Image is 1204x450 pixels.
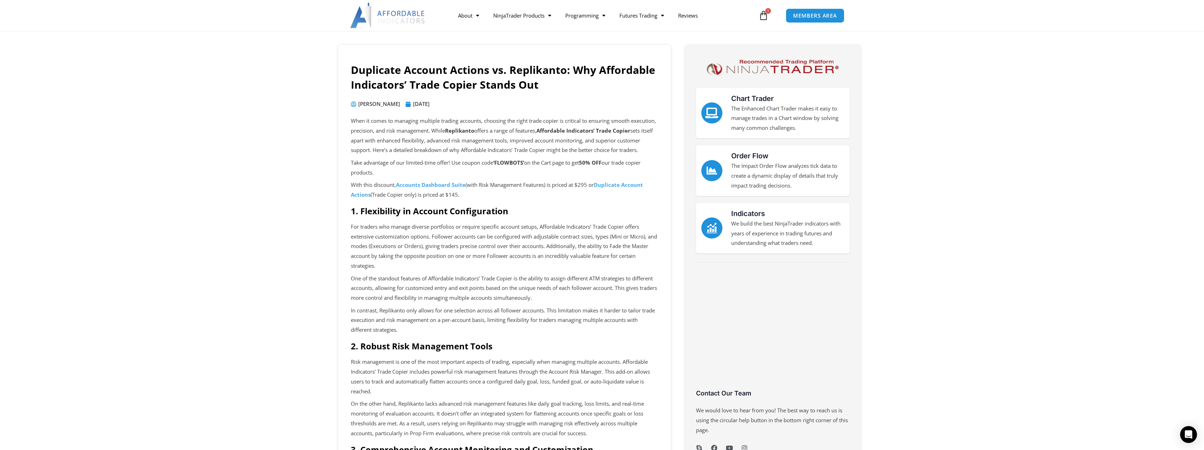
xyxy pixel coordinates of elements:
[696,271,850,394] iframe: Customer reviews powered by Trustpilot
[351,205,508,217] strong: 1. Flexibility in Account Configuration
[731,209,765,218] a: Indicators
[701,160,722,181] a: Order Flow
[731,161,844,191] p: The Impact Order Flow analyzes tick data to create a dynamic display of details that truly impact...
[696,406,850,435] p: We would love to hear from you! The best way to reach us is using the circular help button in the...
[356,99,400,109] span: [PERSON_NAME]
[351,180,658,200] p: With this discount, (with Risk Management Features) is priced at $295 or (Trade Copier only) is p...
[351,116,658,155] p: When it comes to managing multiple trading accounts, choosing the right trade copier is critical ...
[765,8,771,14] span: 1
[731,94,774,103] a: Chart Trader
[351,181,643,198] a: Duplicate Account Actions
[445,127,474,134] strong: Replikanto
[351,222,658,271] p: For traders who manage diverse portfolios or require specific account setups, Affordable Indicato...
[413,100,430,107] time: [DATE]
[351,357,658,396] p: Risk management is one of the most important aspects of trading, especially when managing multipl...
[671,7,705,24] a: Reviews
[351,158,658,178] p: Take advantage of our limited-time offer! Use coupon code on the Cart page to get our trade copie...
[701,102,722,123] a: Chart Trader
[1180,426,1197,443] div: Open Intercom Messenger
[350,3,426,28] img: LogoAI | Affordable Indicators – NinjaTrader
[396,181,465,188] a: Accounts Dashboard Suite
[351,399,658,438] p: On the other hand, Replikanto lacks advanced risk management features like daily goal tracking, l...
[731,104,844,133] p: The Enhanced Chart Trader makes it easy to manage trades in a Chart window by solving many common...
[612,7,671,24] a: Futures Trading
[731,219,844,248] p: We build the best NinjaTrader indicators with years of experience in trading futures and understa...
[748,5,779,26] a: 1
[731,152,768,160] a: Order Flow
[579,159,601,166] strong: 50% OFF
[351,306,658,335] p: In contrast, Replikanto only allows for one selection across all follower accounts. This limitati...
[701,217,722,239] a: Indicators
[451,7,486,24] a: About
[486,7,558,24] a: NinjaTrader Products
[793,13,837,18] span: MEMBERS AREA
[351,63,658,92] h1: Duplicate Account Actions vs. Replikanto: Why Affordable Indicators’ Trade Copier Stands Out
[451,7,757,24] nav: Menu
[536,127,630,134] strong: Affordable Indicators’ Trade Copier
[703,57,842,77] img: NinjaTrader Logo | Affordable Indicators – NinjaTrader
[786,8,844,23] a: MEMBERS AREA
[351,274,658,303] p: One of the standout features of Affordable Indicators’ Trade Copier is the ability to assign diff...
[558,7,612,24] a: Programming
[493,159,524,166] b: ‘FLOWBOTS’
[351,340,492,352] strong: 2. Robust Risk Management Tools
[696,389,850,397] h3: Contact Our Team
